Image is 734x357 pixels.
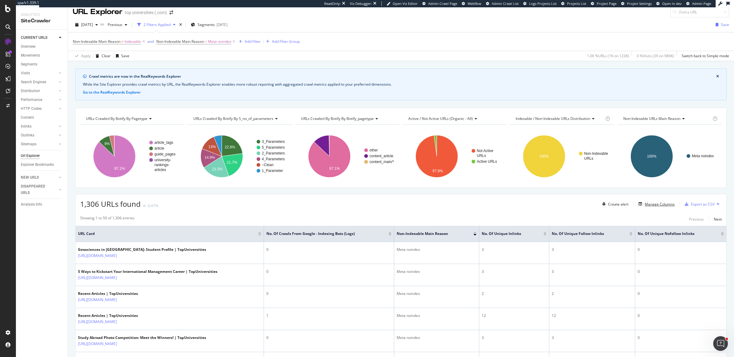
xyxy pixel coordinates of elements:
span: = [205,39,207,44]
div: A chart. [402,130,507,183]
button: Export as CSV [682,199,714,209]
text: article [154,146,164,151]
div: Performance [21,97,42,103]
div: Overview [21,43,35,50]
a: Projects List [561,1,586,6]
div: Apply [81,53,91,58]
div: 0 [638,269,724,274]
text: university- [154,158,171,162]
div: Switch back to Simple mode [682,53,729,58]
span: Project Page [597,1,617,6]
div: arrow-right-arrow-left [169,10,173,15]
a: Project Settings [621,1,652,6]
span: Active / Not Active URLs (organic - all) [408,116,473,121]
div: 2 Filters Applied [143,22,171,27]
a: Inlinks [21,123,57,130]
a: Admin Page [686,1,711,6]
a: Overview [21,43,63,50]
div: 1 [266,313,391,318]
div: info banner [75,69,727,100]
div: 3 [482,335,547,340]
span: Open Viz Editor [393,1,418,6]
div: SiteCrawler [21,17,63,24]
text: article_tags [154,140,173,145]
button: close banner [715,73,721,80]
a: Url Explorer [21,153,63,159]
div: ReadOnly: [324,1,341,6]
a: Admin Crawl Page [422,1,457,6]
text: Meta noindex [692,154,714,158]
text: 4_Parameters [262,157,285,161]
div: A chart. [295,130,399,183]
span: Admin Page [692,1,711,6]
div: 3 [552,335,632,340]
button: Previous [689,215,704,223]
div: Manage Columns [645,202,675,207]
div: Visits [21,70,30,76]
span: 1,306 URLs found [80,199,141,209]
div: 1.06 % URLs ( 1K on 123K ) [587,53,629,58]
div: Next [714,217,722,222]
a: Logs Projects List [523,1,557,6]
text: 87.1% [329,166,340,171]
span: No. of Unique Nofollow Inlinks [638,231,712,236]
span: URLs Crawled By Botify By botify_pagetype [301,116,374,121]
a: Open in dev [656,1,682,6]
div: Sitemaps [21,141,36,147]
div: Meta noindex [397,269,476,274]
button: Manage Columns [636,200,675,208]
a: Admin Crawl List [486,1,519,6]
h4: URLs Crawled By Botify By s_no_of_parameters [192,114,286,124]
span: ≠ [121,39,124,44]
text: content_main/* [369,160,394,164]
button: [DATE] [73,20,100,30]
div: Explorer Bookmarks [21,162,54,168]
span: No. of Crawls from Google - Indexing Bots (Logs) [266,231,379,236]
span: URLs Crawled By Botify By pagetype [86,116,147,121]
span: Meta noindex [208,37,231,46]
div: 3 [482,269,547,274]
div: Create alert [608,202,628,207]
div: DISAPPEARED URLS [21,183,52,196]
div: 12 [482,313,547,318]
iframe: Intercom live chat [713,336,728,351]
div: Content [21,114,34,121]
text: 87.1% [114,166,125,171]
div: 0 [266,269,391,274]
text: 21.7% [227,160,237,165]
text: content_article [369,154,393,158]
a: Explorer Bookmarks [21,162,63,168]
div: Distribution [21,88,40,94]
div: Save [721,22,729,27]
div: Url Explorer [21,153,40,159]
button: Create alert [600,199,628,209]
span: Non-Indexable Main Reason [73,39,120,44]
div: Search Engines [21,79,46,85]
div: NEW URLS [21,174,39,181]
span: Open in dev [662,1,682,6]
span: vs [100,21,105,27]
h4: Indexable / Non-Indexable URLs Distribution [514,114,604,124]
a: [URL][DOMAIN_NAME] [78,253,117,259]
span: Previous [105,22,122,27]
div: 0 [638,291,724,296]
a: Segments [21,61,63,68]
text: 21.5% [212,167,223,171]
img: Equal [143,205,146,207]
text: 100% [647,154,656,158]
span: Webflow [468,1,481,6]
a: Visits [21,70,57,76]
text: 97.9% [432,169,443,173]
a: Performance [21,97,57,103]
span: Logs Projects List [529,1,557,6]
h4: URLs Crawled By Botify By pagetype [85,114,179,124]
div: HTTP Codes [21,106,42,112]
text: URLs [477,154,486,158]
button: Segments[DATE] [188,20,230,30]
div: 0 [638,335,724,340]
a: HTTP Codes [21,106,57,112]
a: Movements [21,52,63,59]
span: URLs Crawled By Botify By s_no_of_parameters [193,116,273,121]
a: NEW URLS [21,174,57,181]
span: URL Card [78,231,257,236]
